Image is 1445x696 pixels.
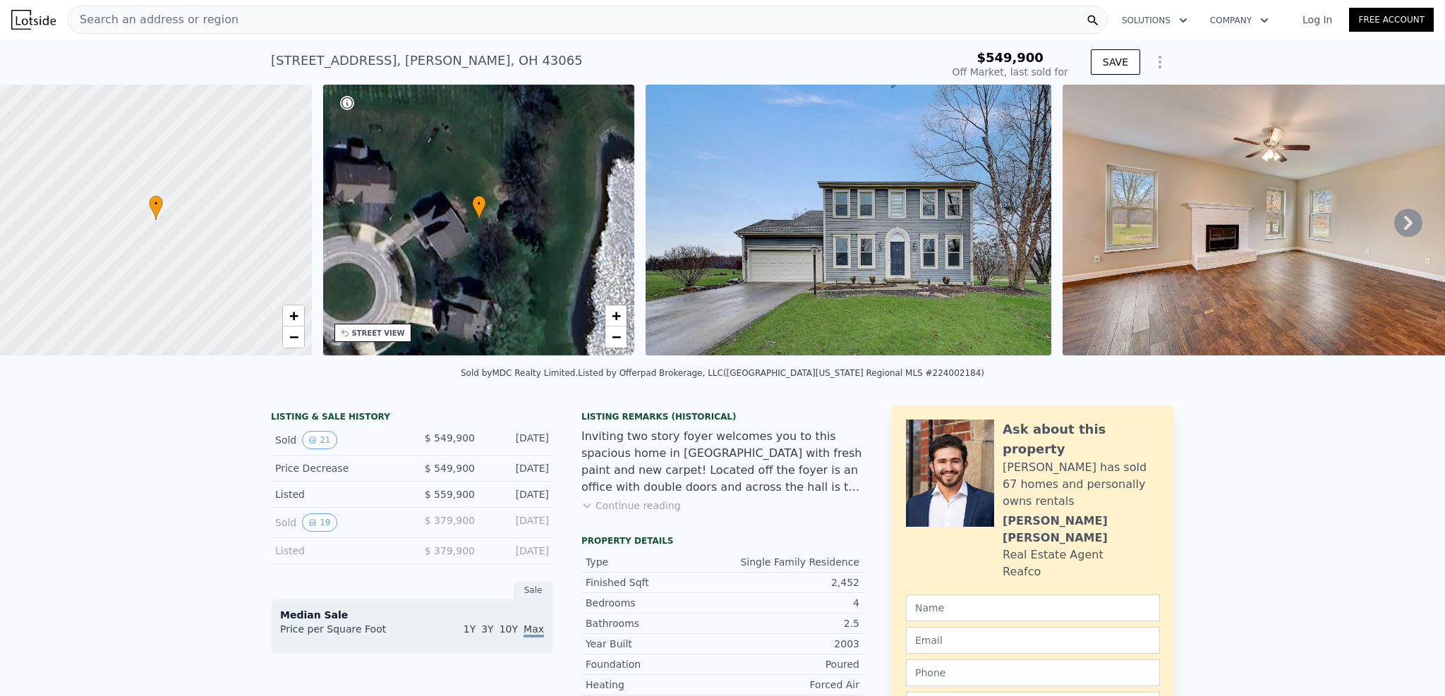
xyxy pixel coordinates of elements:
[1003,513,1160,547] div: [PERSON_NAME] [PERSON_NAME]
[1091,49,1140,75] button: SAVE
[271,411,553,425] div: LISTING & SALE HISTORY
[586,678,722,692] div: Heating
[425,545,475,556] span: $ 379,900
[1349,8,1434,32] a: Free Account
[289,328,298,346] span: −
[425,432,475,444] span: $ 549,900
[500,623,518,635] span: 10Y
[425,515,475,526] span: $ 379,900
[514,581,553,599] div: Sale
[1146,48,1174,76] button: Show Options
[581,411,864,422] div: Listing Remarks (Historical)
[486,431,549,449] div: [DATE]
[481,623,493,635] span: 3Y
[280,608,544,622] div: Median Sale
[280,622,412,645] div: Price per Square Foot
[275,461,401,475] div: Price Decrease
[275,487,401,501] div: Listed
[581,499,681,513] button: Continue reading
[722,637,859,651] div: 2003
[464,623,476,635] span: 1Y
[612,307,621,324] span: +
[486,513,549,532] div: [DATE]
[605,326,627,348] a: Zoom out
[486,487,549,501] div: [DATE]
[302,431,337,449] button: View historical data
[275,544,401,558] div: Listed
[578,368,984,378] div: Listed by Offerpad Brokerage, LLC ([GEOGRAPHIC_DATA][US_STATE] Regional MLS #224002184)
[581,535,864,547] div: Property details
[425,463,475,474] span: $ 549,900
[586,555,722,569] div: Type
[68,11,238,28] span: Search an address or region
[722,678,859,692] div: Forced Air
[906,659,1160,686] input: Phone
[581,428,864,496] div: Inviting two story foyer welcomes you to this spacious home in [GEOGRAPHIC_DATA] with fresh paint...
[275,431,401,449] div: Sold
[1003,420,1160,459] div: Ask about this property
[1111,8,1199,33] button: Solutions
[646,85,1051,355] img: Sale: 141459569 Parcel: 118597812
[524,623,544,637] span: Max
[722,596,859,610] div: 4
[953,65,1068,79] div: Off Market, last sold for
[586,575,722,590] div: Finished Sqft
[1286,13,1349,27] a: Log In
[1199,8,1280,33] button: Company
[906,594,1160,621] input: Name
[605,305,627,326] a: Zoom in
[283,326,304,348] a: Zoom out
[283,305,304,326] a: Zoom in
[149,195,163,220] div: •
[289,307,298,324] span: +
[1003,459,1160,510] div: [PERSON_NAME] has sold 67 homes and personally owns rentals
[486,461,549,475] div: [DATE]
[275,513,401,532] div: Sold
[722,616,859,630] div: 2.5
[425,489,475,500] span: $ 559,900
[586,596,722,610] div: Bedrooms
[586,657,722,671] div: Foundation
[722,575,859,590] div: 2,452
[977,50,1044,65] span: $549,900
[149,197,163,210] span: •
[586,637,722,651] div: Year Built
[906,627,1160,654] input: Email
[612,328,621,346] span: −
[1003,547,1104,563] div: Real Estate Agent
[486,544,549,558] div: [DATE]
[461,368,578,378] div: Sold by MDC Realty Limited .
[722,657,859,671] div: Poured
[11,10,56,30] img: Lotside
[271,51,583,71] div: [STREET_ADDRESS] , [PERSON_NAME] , OH 43065
[472,197,486,210] span: •
[1003,563,1041,580] div: Reafco
[472,195,486,220] div: •
[586,616,722,630] div: Bathrooms
[302,513,337,532] button: View historical data
[722,555,859,569] div: Single Family Residence
[352,328,405,338] div: STREET VIEW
